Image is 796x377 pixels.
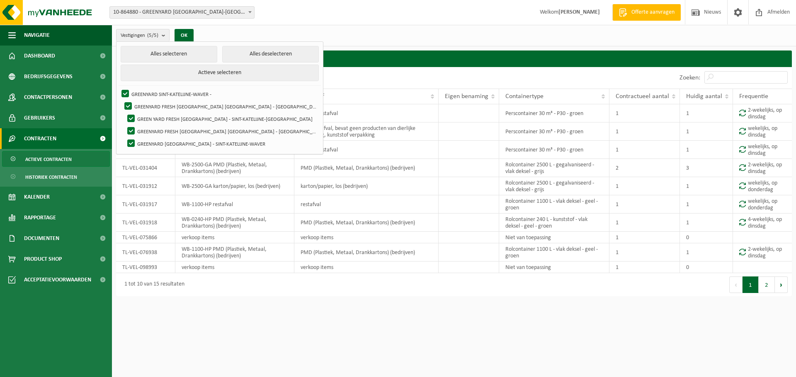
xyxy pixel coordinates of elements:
td: 2-wekelijks, op dinsdag [733,243,792,262]
td: 1 [609,177,680,195]
button: Actieve selecteren [121,65,319,81]
td: wekelijks, op dinsdag [733,122,792,141]
td: TL-VEL-076938 [116,243,175,262]
td: 1 [680,104,733,122]
button: Previous [729,276,743,293]
strong: [PERSON_NAME] [558,9,600,15]
button: Vestigingen(5/5) [116,29,170,41]
span: Contracten [24,128,56,149]
div: 1 tot 10 van 15 resultaten [120,277,184,292]
span: Acceptatievoorwaarden [24,269,91,290]
td: 1 [609,122,680,141]
td: Rolcontainer 1100 L - vlak deksel - geel - groen [499,195,609,214]
td: Rolcontainer 2500 L - gegalvaniseerd - vlak deksel - grijs [499,159,609,177]
span: Actieve contracten [25,151,72,167]
button: Alles deselecteren [222,46,319,62]
a: Historiek contracten [2,169,110,185]
td: 2-wekelijks, op dinsdag [733,104,792,122]
button: Alles selecteren [121,46,217,62]
a: Actieve contracten [2,151,110,167]
td: 1 [680,243,733,262]
td: verkoop items [175,232,294,243]
button: 2 [759,276,775,293]
td: bedrijfsrestafval [294,104,439,122]
td: WB-0240-HP PMD (Plastiek, Metaal, Drankkartons) (bedrijven) [175,214,294,232]
td: WB-1100-HP PMD (Plastiek, Metaal, Drankkartons) (bedrijven) [175,243,294,262]
td: 1 [680,177,733,195]
button: Next [775,276,788,293]
span: Product Shop [24,249,62,269]
td: 1 [609,262,680,273]
td: 1 [609,195,680,214]
h2: Contracten [116,50,792,67]
span: Vestigingen [121,29,158,42]
td: TL-VEL-098993 [116,262,175,273]
span: 10-864880 - GREENYARD SINT-KATELIJNE-WAVER [110,7,254,18]
td: Niet van toepassing [499,262,609,273]
td: voedingsafval, bevat geen producten van dierlijke oorsprong, kunststof verpakking [294,122,439,141]
label: GREENYARD FRESH [GEOGRAPHIC_DATA] [GEOGRAPHIC_DATA] - [GEOGRAPHIC_DATA]-[GEOGRAPHIC_DATA] [126,125,318,137]
td: wekelijks, op donderdag [733,177,792,195]
span: Afvalstof [301,93,324,100]
td: 1 [680,122,733,141]
td: Rolcontainer 1100 L - vlak deksel - geel - groen [499,243,609,262]
td: 1 [680,214,733,232]
td: verkoop items [175,262,294,273]
td: wekelijks, op donderdag [733,195,792,214]
span: Navigatie [24,25,50,46]
td: Perscontainer 30 m³ - P30 - groen [499,122,609,141]
td: 1 [609,104,680,122]
span: Eigen benaming [445,93,488,100]
td: WB-2500-GA karton/papier, los (bedrijven) [175,177,294,195]
td: 0 [680,232,733,243]
td: Niet van toepassing [499,232,609,243]
td: 1 [680,141,733,159]
count: (5/5) [147,33,158,38]
td: TL-VEL-075866 [116,232,175,243]
label: Zoeken: [680,74,700,81]
label: GREENYARD SINT-KATELIJNE-WAVER - [120,88,318,100]
td: verkoop items [294,262,439,273]
span: Frequentie [739,93,768,100]
td: 0 [680,262,733,273]
td: 1 [609,243,680,262]
td: karton/papier, los (bedrijven) [294,177,439,195]
td: 1 [609,232,680,243]
span: Offerte aanvragen [629,8,677,17]
td: 1 [609,214,680,232]
span: Documenten [24,228,59,249]
td: TL-VEL-031912 [116,177,175,195]
td: Perscontainer 30 m³ - P30 - groen [499,141,609,159]
td: WB-1100-HP restafval [175,195,294,214]
span: Dashboard [24,46,55,66]
span: Gebruikers [24,108,55,128]
td: WB-2500-GA PMD (Plastiek, Metaal, Drankkartons) (bedrijven) [175,159,294,177]
td: PMD (Plastiek, Metaal, Drankkartons) (bedrijven) [294,214,439,232]
td: 2-wekelijks, op dinsdag [733,159,792,177]
td: restafval [294,195,439,214]
td: Perscontainer 30 m³ - P30 - groen [499,104,609,122]
label: GREENYARD FRESH [GEOGRAPHIC_DATA] [GEOGRAPHIC_DATA] - [GEOGRAPHIC_DATA]-[GEOGRAPHIC_DATA] [123,100,318,113]
td: TL-VEL-031918 [116,214,175,232]
span: Historiek contracten [25,169,77,185]
span: Contractueel aantal [616,93,669,100]
td: 4-wekelijks, op dinsdag [733,214,792,232]
label: GREEN YARD FRESH [GEOGRAPHIC_DATA] - SINT-KATELIJNE-[GEOGRAPHIC_DATA] [126,113,318,125]
button: OK [175,29,194,42]
td: TL-VEL-031917 [116,195,175,214]
span: Containertype [505,93,544,100]
a: Offerte aanvragen [612,4,681,21]
td: bedrijfsrestafval [294,141,439,159]
td: 1 [680,195,733,214]
td: wekelijks, op dinsdag [733,141,792,159]
td: Rolcontainer 2500 L - gegalvaniseerd - vlak deksel - grijs [499,177,609,195]
td: 3 [680,159,733,177]
td: PMD (Plastiek, Metaal, Drankkartons) (bedrijven) [294,243,439,262]
span: Kalender [24,187,50,207]
td: PMD (Plastiek, Metaal, Drankkartons) (bedrijven) [294,159,439,177]
button: 1 [743,276,759,293]
span: Huidig aantal [686,93,722,100]
label: GREENYARD [GEOGRAPHIC_DATA] - SINT-KATELIJNE-WAVER [126,137,318,150]
td: 1 [609,141,680,159]
td: 2 [609,159,680,177]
